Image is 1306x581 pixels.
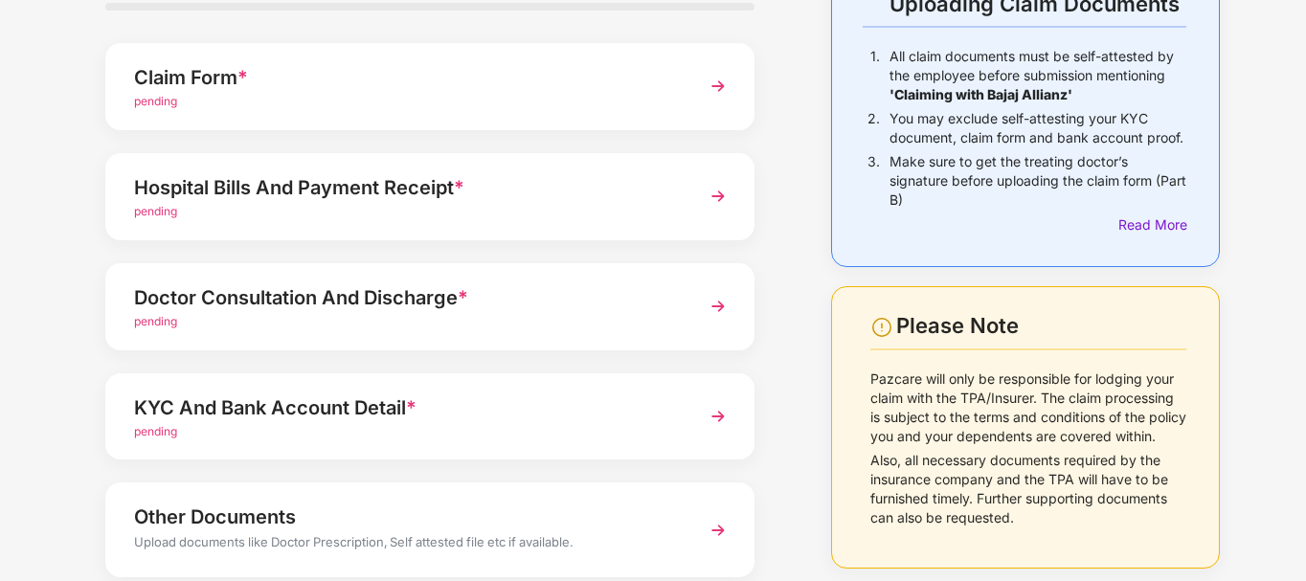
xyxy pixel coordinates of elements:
[896,313,1186,339] div: Please Note
[870,47,880,104] p: 1.
[889,109,1186,147] p: You may exclude self-attesting your KYC document, claim form and bank account proof.
[701,69,735,103] img: svg+xml;base64,PHN2ZyBpZD0iTmV4dCIgeG1sbnM9Imh0dHA6Ly93d3cudzMub3JnLzIwMDAvc3ZnIiB3aWR0aD0iMzYiIG...
[134,204,177,218] span: pending
[870,316,893,339] img: svg+xml;base64,PHN2ZyBpZD0iV2FybmluZ18tXzI0eDI0IiBkYXRhLW5hbWU9Ildhcm5pbmcgLSAyNHgyNCIgeG1sbnM9Im...
[889,86,1072,102] b: 'Claiming with Bajaj Allianz'
[134,424,177,438] span: pending
[134,282,676,313] div: Doctor Consultation And Discharge
[889,47,1186,104] p: All claim documents must be self-attested by the employee before submission mentioning
[701,289,735,324] img: svg+xml;base64,PHN2ZyBpZD0iTmV4dCIgeG1sbnM9Imh0dHA6Ly93d3cudzMub3JnLzIwMDAvc3ZnIiB3aWR0aD0iMzYiIG...
[134,62,676,93] div: Claim Form
[134,502,676,532] div: Other Documents
[134,314,177,328] span: pending
[134,172,676,203] div: Hospital Bills And Payment Receipt
[867,152,880,210] p: 3.
[134,532,676,557] div: Upload documents like Doctor Prescription, Self attested file etc if available.
[701,179,735,213] img: svg+xml;base64,PHN2ZyBpZD0iTmV4dCIgeG1sbnM9Imh0dHA6Ly93d3cudzMub3JnLzIwMDAvc3ZnIiB3aWR0aD0iMzYiIG...
[701,399,735,434] img: svg+xml;base64,PHN2ZyBpZD0iTmV4dCIgeG1sbnM9Imh0dHA6Ly93d3cudzMub3JnLzIwMDAvc3ZnIiB3aWR0aD0iMzYiIG...
[1118,214,1186,235] div: Read More
[134,392,676,423] div: KYC And Bank Account Detail
[134,94,177,108] span: pending
[870,369,1187,446] p: Pazcare will only be responsible for lodging your claim with the TPA/Insurer. The claim processin...
[870,451,1187,527] p: Also, all necessary documents required by the insurance company and the TPA will have to be furni...
[889,152,1186,210] p: Make sure to get the treating doctor’s signature before uploading the claim form (Part B)
[701,513,735,547] img: svg+xml;base64,PHN2ZyBpZD0iTmV4dCIgeG1sbnM9Imh0dHA6Ly93d3cudzMub3JnLzIwMDAvc3ZnIiB3aWR0aD0iMzYiIG...
[867,109,880,147] p: 2.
